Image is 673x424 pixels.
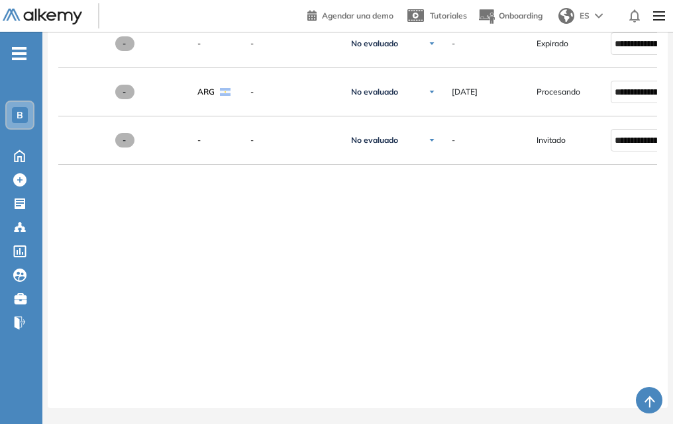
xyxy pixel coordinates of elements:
[250,38,335,50] span: -
[250,134,335,146] span: -
[322,11,393,21] span: Agendar una demo
[537,134,566,146] span: Invitado
[351,38,398,49] span: No evaluado
[478,2,543,30] button: Onboarding
[115,85,134,99] span: -
[351,87,398,97] span: No evaluado
[250,86,335,98] span: -
[12,52,26,55] i: -
[537,86,580,98] span: Procesando
[115,133,134,148] span: -
[428,40,436,48] img: Ícono de flecha
[452,86,478,98] span: [DATE]
[430,11,467,21] span: Tutoriales
[499,11,543,21] span: Onboarding
[580,10,590,22] span: ES
[307,7,393,22] a: Agendar una demo
[558,8,574,24] img: world
[197,134,201,146] span: -
[452,134,455,146] span: -
[3,9,82,25] img: Logo
[115,36,134,51] span: -
[595,13,603,19] img: arrow
[197,86,215,98] span: ARG
[428,88,436,96] img: Ícono de flecha
[537,38,568,50] span: Expirado
[351,135,398,146] span: No evaluado
[197,38,201,50] span: -
[428,136,436,144] img: Ícono de flecha
[17,110,23,120] span: B
[220,88,231,96] img: ARG
[452,38,455,50] span: -
[648,3,670,29] img: Menu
